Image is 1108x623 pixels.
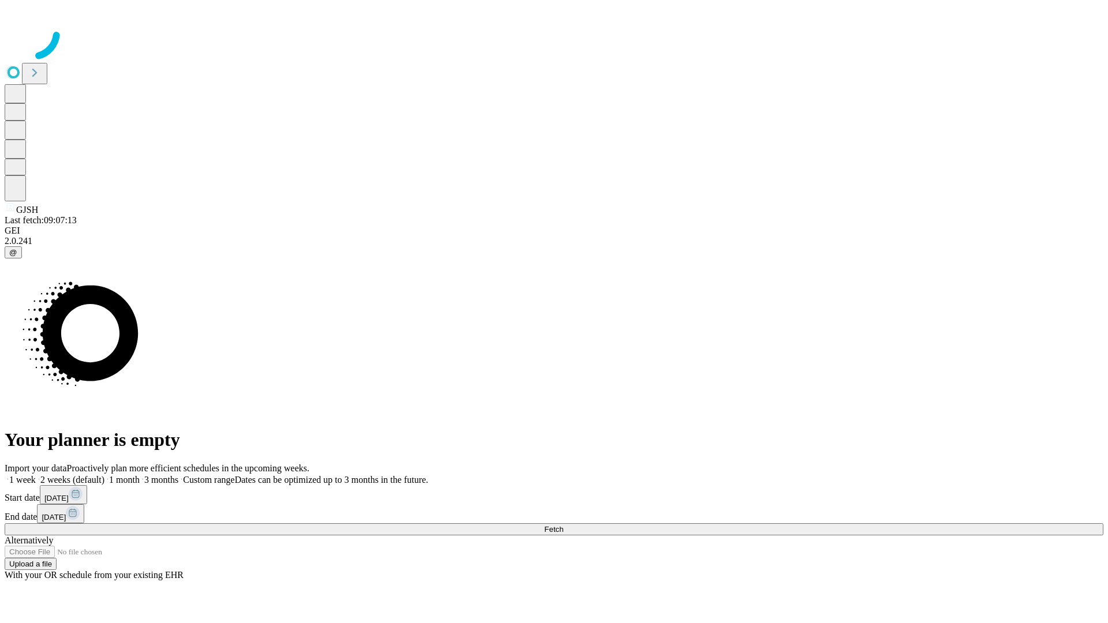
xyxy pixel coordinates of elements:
[16,205,38,215] span: GJSH
[37,504,84,523] button: [DATE]
[9,248,17,257] span: @
[183,475,234,485] span: Custom range
[40,485,87,504] button: [DATE]
[5,558,57,570] button: Upload a file
[144,475,178,485] span: 3 months
[67,463,309,473] span: Proactively plan more efficient schedules in the upcoming weeks.
[5,429,1103,451] h1: Your planner is empty
[44,494,69,502] span: [DATE]
[5,463,67,473] span: Import your data
[5,215,77,225] span: Last fetch: 09:07:13
[5,226,1103,236] div: GEI
[9,475,36,485] span: 1 week
[5,485,1103,504] div: Start date
[5,535,53,545] span: Alternatively
[40,475,104,485] span: 2 weeks (default)
[109,475,140,485] span: 1 month
[5,504,1103,523] div: End date
[5,246,22,258] button: @
[42,513,66,521] span: [DATE]
[5,570,184,580] span: With your OR schedule from your existing EHR
[235,475,428,485] span: Dates can be optimized up to 3 months in the future.
[544,525,563,534] span: Fetch
[5,236,1103,246] div: 2.0.241
[5,523,1103,535] button: Fetch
